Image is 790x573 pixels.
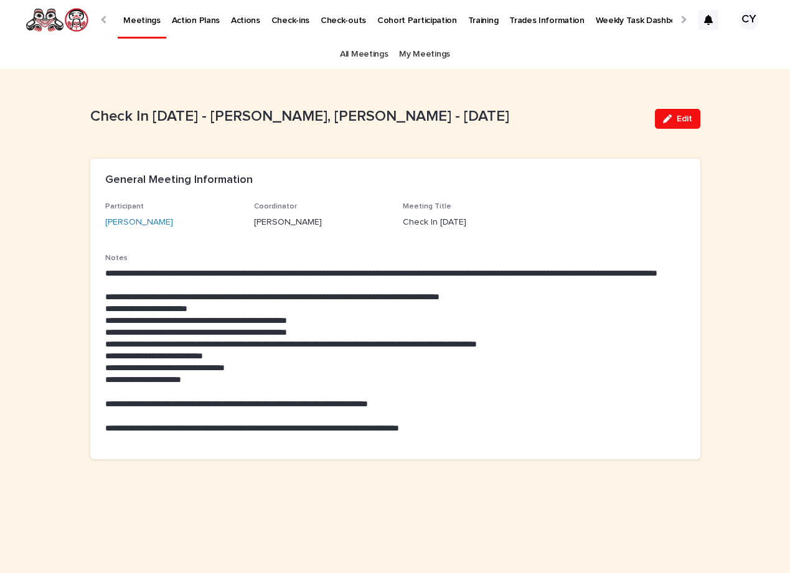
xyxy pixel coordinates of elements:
p: Check In [DATE] - [PERSON_NAME], [PERSON_NAME] - [DATE] [90,108,645,126]
span: Notes [105,254,128,262]
div: CY [739,10,759,30]
span: Participant [105,203,144,210]
p: [PERSON_NAME] [254,216,388,229]
a: My Meetings [399,40,450,69]
a: [PERSON_NAME] [105,216,173,229]
a: All Meetings [340,40,388,69]
span: Meeting Title [403,203,451,210]
h2: General Meeting Information [105,174,253,187]
p: Check In [DATE] [403,216,537,229]
img: rNyI97lYS1uoOg9yXW8k [25,7,89,32]
span: Coordinator [254,203,297,210]
span: Edit [677,114,692,123]
button: Edit [655,109,700,129]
